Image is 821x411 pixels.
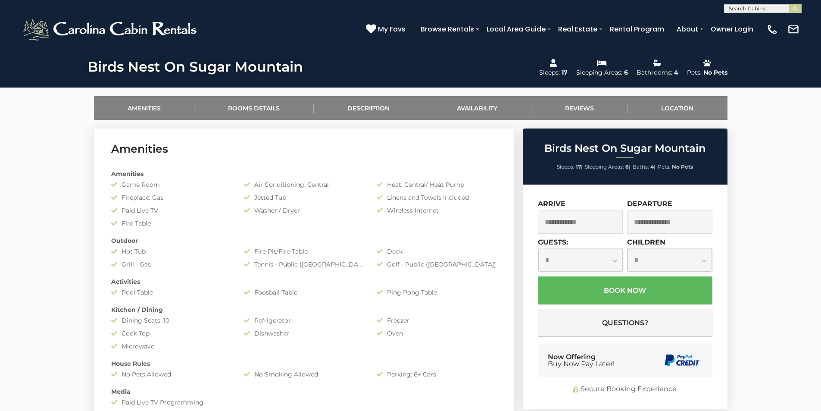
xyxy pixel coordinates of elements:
[538,238,568,246] label: Guests:
[548,361,615,367] span: Buy Now Pay Later!
[105,329,237,338] div: Cook Top
[766,23,778,35] img: phone-regular-white.png
[237,316,370,325] div: Refrigerator
[585,161,631,173] li: |
[531,96,628,120] a: Reviews
[105,305,503,314] div: Kitchen / Dining
[672,163,693,170] strong: No Pets
[370,180,503,189] div: Heat: Central/ Heat Pump
[105,260,237,269] div: Grill - Gas
[105,288,237,297] div: Pool Table
[105,236,503,245] div: Outdoor
[105,180,237,189] div: Game Room
[370,206,503,215] div: Wireless Internet
[658,163,671,170] span: Pets:
[105,193,237,202] div: Fireplace: Gas
[105,169,503,178] div: Amenities
[606,22,668,37] a: Rental Program
[366,24,408,35] a: My Favs
[105,398,237,407] div: Paid Live TV Programming
[105,359,503,368] div: House Rules
[370,193,503,202] div: Linens and Towels Included
[633,161,656,173] li: |
[237,370,370,379] div: No Smoking Allowed
[370,329,503,338] div: Oven
[706,22,758,37] a: Owner Login
[548,354,615,367] div: Now Offering
[538,309,712,337] button: Questions?
[237,206,370,215] div: Washer / Dryer
[627,96,727,120] a: Location
[105,277,503,286] div: Activities
[576,163,581,170] strong: 17
[538,384,712,394] div: Secure Booking Experience
[378,24,406,35] span: My Favs
[554,22,602,37] a: Real Estate
[22,16,200,42] img: White-1-2.png
[557,163,574,170] span: Sleeps:
[194,96,314,120] a: Rooms Details
[627,238,665,246] label: Children
[538,200,565,208] label: Arrive
[423,96,531,120] a: Availability
[237,329,370,338] div: Dishwasher
[237,193,370,202] div: Jetted Tub
[237,288,370,297] div: Foosball Table
[370,260,503,269] div: Golf - Public ([GEOGRAPHIC_DATA])
[538,276,712,304] button: Book Now
[105,219,237,228] div: Fire Table
[105,342,237,351] div: Microwave
[633,163,649,170] span: Baths:
[105,370,237,379] div: No Pets Allowed
[111,141,497,157] h3: Amenities
[787,23,799,35] img: mail-regular-white.png
[627,200,672,208] label: Departure
[672,22,702,37] a: About
[237,247,370,256] div: Fire Pit/Fire Table
[557,161,583,173] li: |
[585,163,624,170] span: Sleeping Areas:
[105,387,503,396] div: Media
[105,316,237,325] div: Dining Seats: 10
[94,96,195,120] a: Amenities
[105,247,237,256] div: Hot Tub
[370,370,503,379] div: Parking: 6+ Cars
[237,260,370,269] div: Tennis - Public ([GEOGRAPHIC_DATA])
[314,96,424,120] a: Description
[370,247,503,256] div: Deck
[370,288,503,297] div: Ping Pong Table
[650,163,654,170] strong: 4
[625,163,629,170] strong: 6
[370,316,503,325] div: Freezer
[525,143,725,154] h2: Birds Nest On Sugar Mountain
[482,22,550,37] a: Local Area Guide
[416,22,478,37] a: Browse Rentals
[105,206,237,215] div: Paid Live TV
[237,180,370,189] div: Air Conditioning: Central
